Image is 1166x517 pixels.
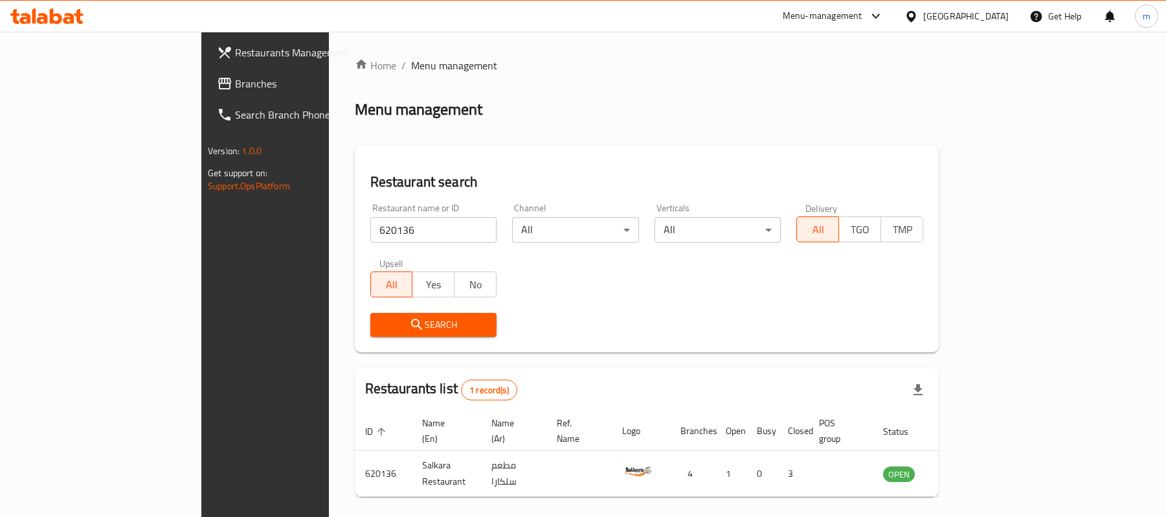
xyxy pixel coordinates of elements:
[512,217,639,243] div: All
[412,271,454,297] button: Yes
[796,216,839,242] button: All
[778,411,809,451] th: Closed
[491,415,531,446] span: Name (Ar)
[802,220,834,239] span: All
[355,58,939,73] nav: breadcrumb
[612,411,670,451] th: Logo
[655,217,781,243] div: All
[422,415,465,446] span: Name (En)
[460,275,491,294] span: No
[670,411,715,451] th: Branches
[481,451,546,497] td: مطعم سلكارا
[819,415,857,446] span: POS group
[365,424,390,439] span: ID
[376,275,408,294] span: All
[207,68,396,99] a: Branches
[379,258,403,268] label: Upsell
[805,203,838,213] label: Delivery
[208,178,290,194] a: Support.OpsPlatform
[241,143,262,159] span: 1.0.0
[883,467,915,482] span: OPEN
[746,411,778,451] th: Busy
[883,424,925,439] span: Status
[880,216,923,242] button: TMP
[235,76,386,91] span: Branches
[670,451,715,497] td: 4
[903,374,934,406] div: Export file
[207,99,396,130] a: Search Branch Phone
[783,8,862,24] div: Menu-management
[883,466,915,482] div: OPEN
[462,384,517,396] span: 1 record(s)
[208,143,240,159] span: Version:
[370,313,497,337] button: Search
[355,411,985,497] table: enhanced table
[411,58,497,73] span: Menu management
[355,99,482,120] h2: Menu management
[923,9,1009,23] div: [GEOGRAPHIC_DATA]
[622,455,655,487] img: Salkara Restaurant
[454,271,497,297] button: No
[418,275,449,294] span: Yes
[370,217,497,243] input: Search for restaurant name or ID..
[207,37,396,68] a: Restaurants Management
[886,220,918,239] span: TMP
[1143,9,1150,23] span: m
[208,165,267,181] span: Get support on:
[381,317,487,333] span: Search
[557,415,596,446] span: Ref. Name
[412,451,481,497] td: Salkara Restaurant
[401,58,406,73] li: /
[370,271,413,297] button: All
[746,451,778,497] td: 0
[235,107,386,122] span: Search Branch Phone
[715,451,746,497] td: 1
[461,380,517,400] div: Total records count
[715,411,746,451] th: Open
[365,379,517,400] h2: Restaurants list
[235,45,386,60] span: Restaurants Management
[844,220,876,239] span: TGO
[838,216,881,242] button: TGO
[370,172,923,192] h2: Restaurant search
[778,451,809,497] td: 3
